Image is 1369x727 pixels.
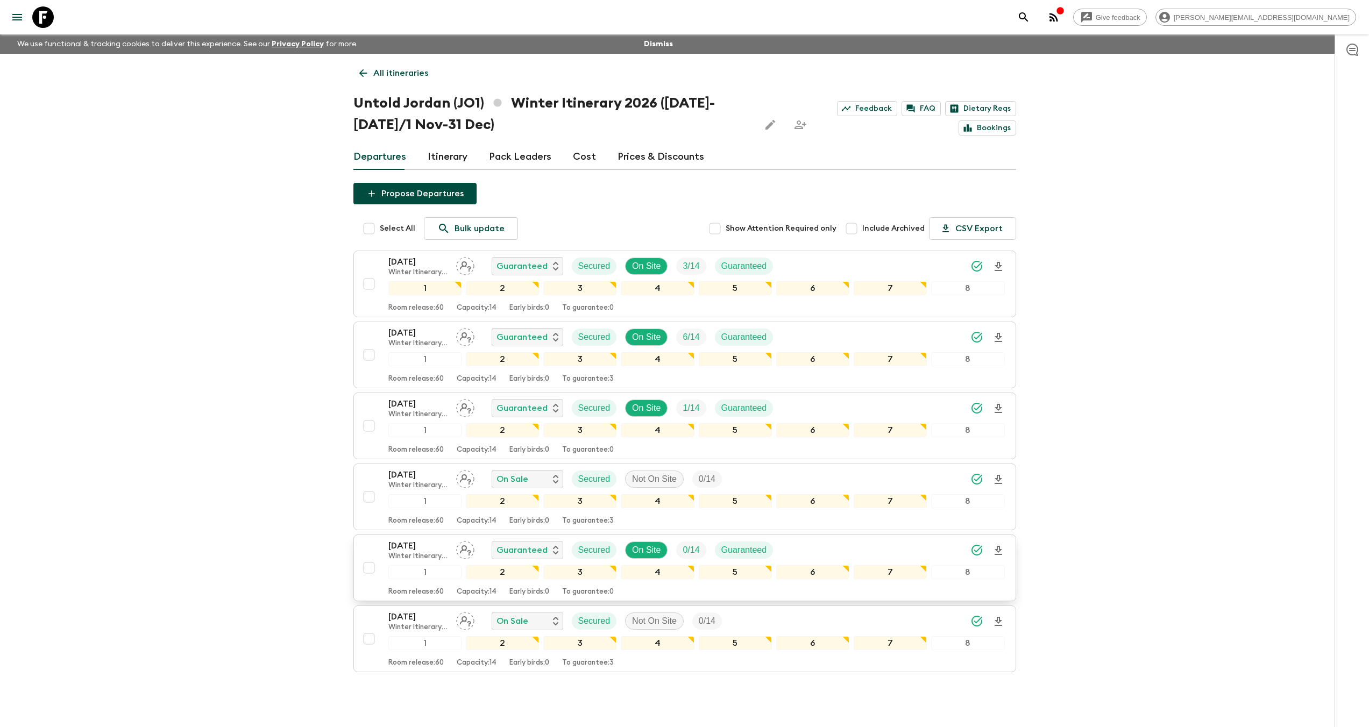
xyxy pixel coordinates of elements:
p: To guarantee: 0 [562,446,614,454]
p: To guarantee: 0 [562,588,614,596]
p: Guaranteed [496,402,548,415]
p: Room release: 60 [388,446,444,454]
div: 4 [621,352,694,366]
p: Winter Itinerary 2026 ([DATE]-[DATE]/1 Nov-31 Dec) [388,339,448,348]
p: On Sale [496,615,528,628]
div: On Site [625,258,668,275]
svg: Synced Successfully [970,615,983,628]
p: 0 / 14 [683,544,699,557]
div: 7 [854,281,927,295]
p: Guaranteed [496,544,548,557]
div: Not On Site [625,471,684,488]
p: Capacity: 14 [457,588,496,596]
button: [DATE]Winter Itinerary 2026 ([DATE]-[DATE]/1 Nov-31 Dec)Assign pack leaderOn SaleSecuredNot On Si... [353,464,1016,530]
div: Secured [572,612,617,630]
div: 2 [466,352,539,366]
p: Early birds: 0 [509,588,549,596]
p: To guarantee: 3 [562,517,614,525]
span: Select All [380,223,415,234]
svg: Synced Successfully [970,544,983,557]
span: Include Archived [862,223,925,234]
div: Not On Site [625,612,684,630]
p: 6 / 14 [683,331,699,344]
button: [DATE]Winter Itinerary 2026 ([DATE]-[DATE]/1 Nov-31 Dec)Assign pack leaderOn SaleSecuredNot On Si... [353,605,1016,672]
a: Pack Leaders [489,144,551,170]
button: Edit this itinerary [760,114,781,136]
span: Show Attention Required only [726,223,836,234]
button: Propose Departures [353,183,477,204]
div: 6 [776,494,849,508]
p: Winter Itinerary 2026 ([DATE]-[DATE]/1 Nov-31 Dec) [388,268,448,277]
p: Room release: 60 [388,517,444,525]
p: [DATE] [388,326,448,339]
p: Capacity: 14 [457,375,496,383]
p: [DATE] [388,255,448,268]
span: Assign pack leader [456,473,474,482]
a: Bookings [959,120,1016,136]
p: Capacity: 14 [457,517,496,525]
div: 5 [699,352,772,366]
svg: Download Onboarding [992,615,1005,628]
div: Trip Fill [676,400,706,417]
div: 2 [466,423,539,437]
p: Room release: 60 [388,304,444,312]
p: Winter Itinerary 2026 ([DATE]-[DATE]/1 Nov-31 Dec) [388,552,448,561]
div: 5 [699,423,772,437]
button: menu [6,6,28,28]
a: Itinerary [428,144,467,170]
div: 5 [699,281,772,295]
p: Capacity: 14 [457,446,496,454]
p: Room release: 60 [388,375,444,383]
div: 3 [543,352,616,366]
button: Dismiss [641,37,676,52]
div: 1 [388,565,462,579]
p: On Sale [496,473,528,486]
div: 8 [931,565,1004,579]
div: 5 [699,565,772,579]
div: 7 [854,352,927,366]
svg: Download Onboarding [992,260,1005,273]
button: [DATE]Winter Itinerary 2026 ([DATE]-[DATE]/1 Nov-31 Dec)Assign pack leaderGuaranteedSecuredOn Sit... [353,251,1016,317]
div: 4 [621,423,694,437]
div: 5 [699,636,772,650]
div: 3 [543,636,616,650]
div: Trip Fill [676,541,706,559]
p: Not On Site [632,473,677,486]
div: 7 [854,565,927,579]
div: 4 [621,281,694,295]
p: Guaranteed [721,331,767,344]
div: Secured [572,400,617,417]
div: 4 [621,636,694,650]
p: Guaranteed [496,331,548,344]
div: 1 [388,352,462,366]
div: 2 [466,636,539,650]
p: [DATE] [388,539,448,552]
p: Early birds: 0 [509,375,549,383]
div: 6 [776,423,849,437]
p: Not On Site [632,615,677,628]
div: Secured [572,258,617,275]
p: Winter Itinerary 2026 ([DATE]-[DATE]/1 Nov-31 Dec) [388,410,448,419]
p: On Site [632,402,661,415]
div: 2 [466,565,539,579]
div: 7 [854,423,927,437]
p: Guaranteed [721,260,767,273]
p: Guaranteed [721,544,767,557]
div: 1 [388,281,462,295]
a: Dietary Reqs [945,101,1016,116]
span: [PERSON_NAME][EMAIL_ADDRESS][DOMAIN_NAME] [1168,13,1356,22]
div: Trip Fill [676,258,706,275]
svg: Download Onboarding [992,473,1005,486]
div: [PERSON_NAME][EMAIL_ADDRESS][DOMAIN_NAME] [1155,9,1356,26]
a: Departures [353,144,406,170]
p: 0 / 14 [699,615,715,628]
h1: Untold Jordan (JO1) Winter Itinerary 2026 ([DATE]-[DATE]/1 Nov-31 Dec) [353,92,751,136]
p: On Site [632,544,661,557]
span: Assign pack leader [456,615,474,624]
p: Secured [578,615,611,628]
a: Privacy Policy [272,40,324,48]
p: Early birds: 0 [509,304,549,312]
p: Secured [578,402,611,415]
p: Capacity: 14 [457,659,496,667]
p: 3 / 14 [683,260,699,273]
